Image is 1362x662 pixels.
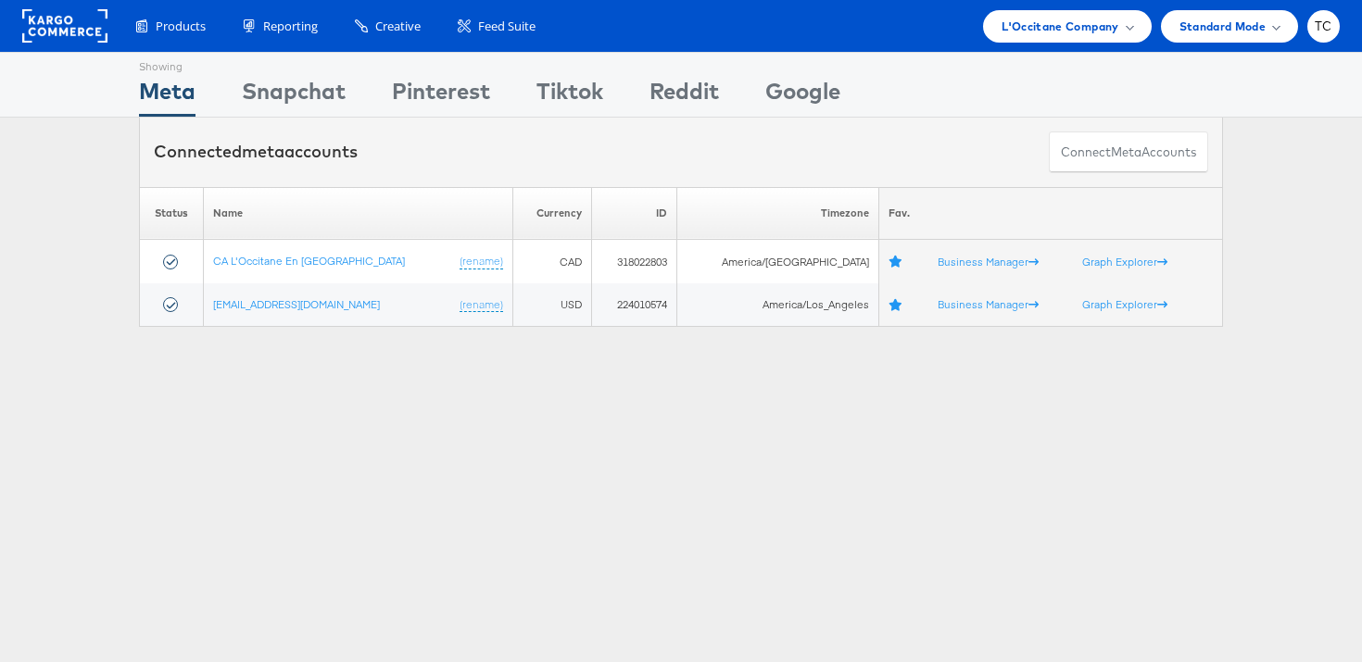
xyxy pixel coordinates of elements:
th: Currency [513,187,592,240]
a: Business Manager [938,255,1039,269]
th: Timezone [676,187,879,240]
span: Reporting [263,18,318,35]
span: Products [156,18,206,35]
span: Creative [375,18,421,35]
td: CAD [513,240,592,283]
a: Business Manager [938,297,1039,311]
td: America/Los_Angeles [676,283,879,327]
a: [EMAIL_ADDRESS][DOMAIN_NAME] [213,297,380,311]
span: meta [242,141,284,162]
span: TC [1315,20,1332,32]
a: CA L'Occitane En [GEOGRAPHIC_DATA] [213,254,405,268]
a: (rename) [460,254,503,269]
div: Pinterest [392,75,490,117]
a: Graph Explorer [1082,255,1167,269]
a: Graph Explorer [1082,297,1167,311]
div: Meta [139,75,195,117]
th: Status [140,187,204,240]
button: ConnectmetaAccounts [1049,131,1208,173]
span: meta [1111,144,1141,161]
div: Tiktok [536,75,603,117]
td: 224010574 [592,283,676,327]
div: Connected accounts [154,140,358,164]
th: Name [204,187,513,240]
div: Snapchat [242,75,346,117]
th: ID [592,187,676,240]
td: 318022803 [592,240,676,283]
span: L'Occitane Company [1002,17,1118,36]
span: Feed Suite [478,18,536,35]
div: Showing [139,53,195,75]
div: Reddit [649,75,719,117]
td: America/[GEOGRAPHIC_DATA] [676,240,879,283]
td: USD [513,283,592,327]
div: Google [765,75,840,117]
span: Standard Mode [1179,17,1266,36]
a: (rename) [460,297,503,313]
